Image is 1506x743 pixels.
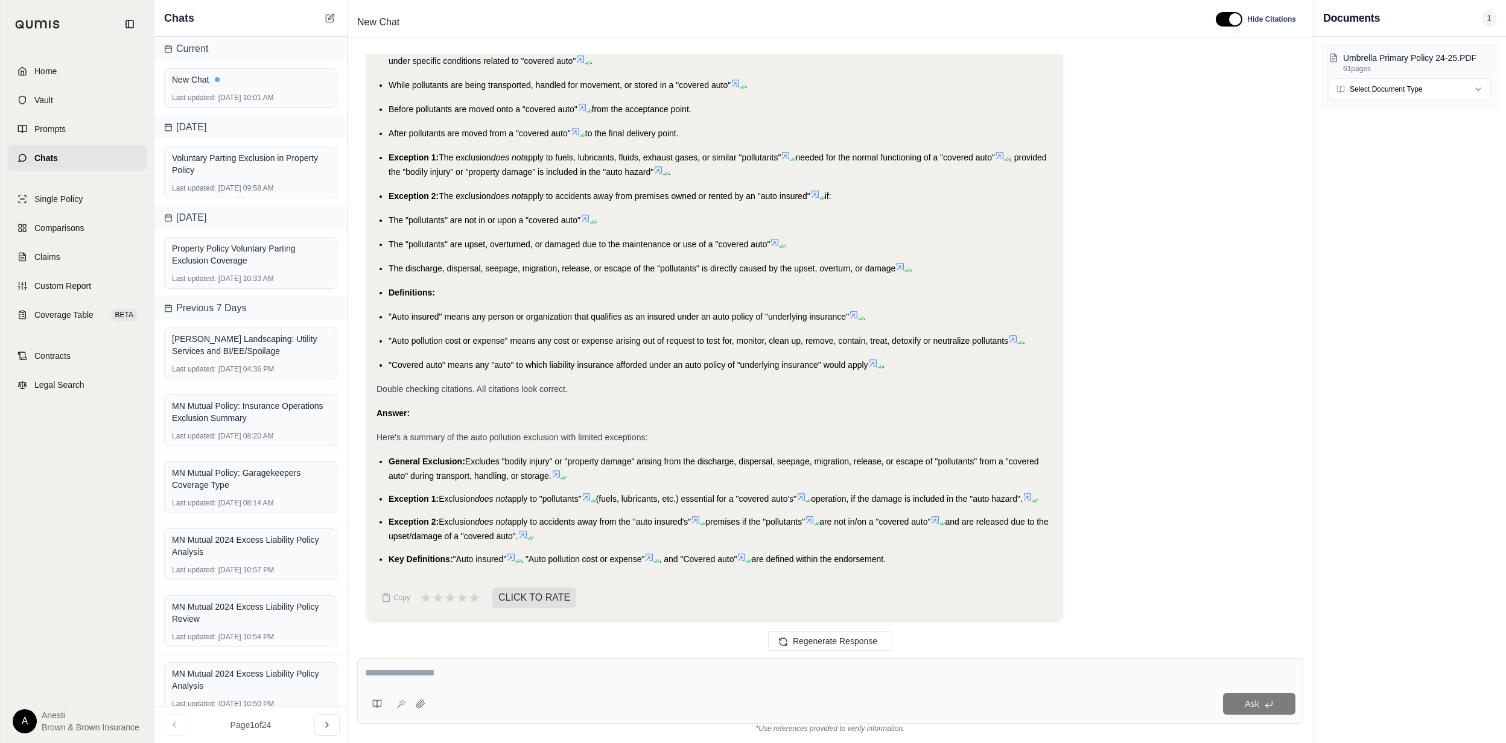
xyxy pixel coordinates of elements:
div: [DATE] 08:14 AM [172,498,329,508]
span: Exception 2: [389,517,439,526]
span: General Exclusion: [389,457,465,466]
div: [DATE] 10:50 PM [172,699,329,709]
button: Ask [1223,693,1295,715]
div: A [13,709,37,733]
span: "Auto insured" means any person or organization that qualifies as an insured under an auto policy... [389,312,849,321]
button: Copy [376,586,415,610]
span: are not in/on a "covered auto" [819,517,930,526]
span: Here's a summary of the auto pollution exclusion with limited exceptions: [376,432,647,442]
div: *Use references provided to verify information. [357,724,1303,733]
span: does not [491,153,524,162]
span: "Auto pollution cost or expense" means any cost or expense arising out of request to test for, mo... [389,336,1008,346]
div: [DATE] 10:01 AM [172,93,329,103]
span: Excludes "bodily injury" or "property damage" arising from the discharge, dispersal, seepage, mig... [389,457,1039,481]
span: apply to fuels, lubricants, fluids, exhaust gases, or similar "pollutants" [523,153,781,162]
span: . [1023,336,1025,346]
span: "Covered auto" means any "auto" to which liability insurance afforded under an auto policy of "un... [389,360,868,370]
span: Key Definitions: [389,554,453,564]
span: . [910,264,912,273]
span: does not [475,517,507,526]
div: Property Policy Voluntary Parting Exclusion Coverage [172,242,329,267]
span: While pollutants are being transported, handled for movement, or stored in a "covered auto" [389,80,731,90]
span: The exclusion [439,191,491,201]
span: . [745,80,748,90]
div: Edit Title [352,13,1201,32]
span: apply to "pollutants" [507,494,582,504]
div: [DATE] [154,115,347,139]
span: Anesti [42,709,139,721]
span: Copy [393,593,410,602]
span: Ask [1245,699,1259,709]
span: "Auto insured" [453,554,507,564]
button: New Chat [323,11,337,25]
span: Prompts [34,123,66,135]
span: . [590,56,593,66]
span: to the final delivery point. [585,128,679,138]
span: New Chat [352,13,404,32]
div: [DATE] 10:54 PM [172,632,329,642]
a: Prompts [8,116,147,142]
a: Coverage TableBETA [8,302,147,328]
div: [DATE] 10:33 AM [172,274,329,283]
span: needed for the normal functioning of a "covered auto" [795,153,995,162]
span: . [784,239,787,249]
div: New Chat [172,74,329,86]
span: Exception 2: [389,191,439,201]
span: . [595,215,597,225]
span: Last updated: [172,699,216,709]
span: Legal Search [34,379,84,391]
span: Vault [34,94,53,106]
span: The discharge, dispersal, seepage, migration, release, or escape of the "pollutants" is directly ... [389,264,895,273]
a: Legal Search [8,371,147,398]
div: MN Mutual Policy: Insurance Operations Exclusion Summary [172,400,329,424]
span: under specific conditions related to "covered auto" [389,56,576,66]
span: Last updated: [172,498,216,508]
span: Last updated: [172,93,216,103]
span: operation, if the damage is included in the "auto hazard". [811,494,1023,504]
span: Last updated: [172,632,216,642]
span: BETA [112,309,137,321]
span: Claims [34,251,60,263]
div: [DATE] 04:36 PM [172,364,329,374]
button: Umbrella Primary Policy 24-25.PDF61pages [1329,52,1491,74]
a: Custom Report [8,273,147,299]
a: Contracts [8,343,147,369]
span: Last updated: [172,274,216,283]
span: Last updated: [172,183,216,193]
span: , "Auto pollution cost or expense" [521,554,644,564]
span: 1 [1482,10,1496,27]
span: Before pollutants are moved onto a "covered auto" [389,104,577,114]
span: are defined within the endorsement. [751,554,886,564]
div: [DATE] 09:58 AM [172,183,329,193]
span: Chats [164,10,194,27]
span: Hide Citations [1247,14,1296,24]
span: The "pollutants" are not in or upon a "covered auto" [389,215,580,225]
div: Voluntary Parting Exclusion in Property Policy [172,152,329,176]
div: MN Mutual 2024 Excess Liability Policy Review [172,601,329,625]
span: Page 1 of 24 [230,719,272,731]
span: apply to accidents away from the "auto insured's" [507,517,691,526]
span: does not [491,191,524,201]
div: [DATE] [154,206,347,230]
span: apply to accidents away from premises owned or rented by an "auto insured" [523,191,810,201]
a: Comparisons [8,215,147,241]
span: The "pollutants" are upset, overturned, or damaged due to the maintenance or use of a "covered auto" [389,239,770,249]
span: Last updated: [172,431,216,441]
span: Exclusion [439,517,475,526]
span: Last updated: [172,565,216,575]
span: Definitions: [389,288,435,297]
div: [DATE] 08:20 AM [172,431,329,441]
span: Last updated: [172,364,216,374]
span: Custom Report [34,280,91,292]
span: Exception 1: [389,153,439,162]
span: and are released due to the upset/damage of a "covered auto". [389,517,1049,541]
span: The exclusion [439,153,491,162]
span: Exception 1: [389,494,439,504]
span: Coverage Table [34,309,94,321]
a: Claims [8,244,147,270]
p: 61 pages [1343,64,1491,74]
span: does not [475,494,507,504]
span: Double checking citations. All citations look correct. [376,384,568,394]
div: Previous 7 Days [154,296,347,320]
div: MN Mutual 2024 Excess Liability Policy Analysis [172,668,329,692]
